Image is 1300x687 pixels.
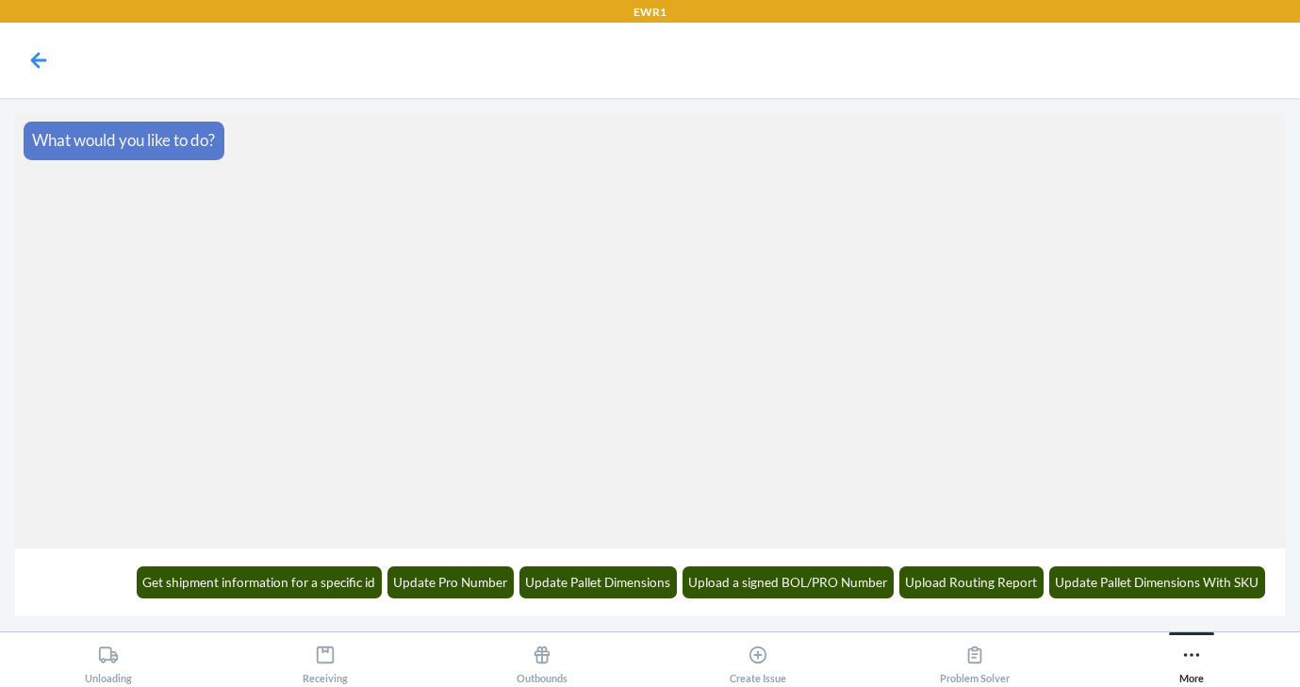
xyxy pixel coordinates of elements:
button: Upload Routing Report [899,566,1045,598]
button: Receiving [217,632,434,684]
p: What would you like to do? [32,128,215,153]
button: More [1083,632,1300,684]
div: Outbounds [517,637,568,684]
button: Create Issue [650,632,866,684]
p: EWR1 [634,4,666,21]
div: Unloading [85,637,132,684]
button: Problem Solver [866,632,1083,684]
div: Problem Solver [940,637,1010,684]
div: Create Issue [730,637,786,684]
button: Upload a signed BOL/PRO Number [683,566,895,598]
div: More [1179,637,1204,684]
button: Update Pallet Dimensions [519,566,678,598]
button: Update Pro Number [387,566,515,598]
button: Outbounds [434,632,650,684]
div: Receiving [303,637,348,684]
button: Get shipment information for a specific id [137,566,383,598]
button: Update Pallet Dimensions With SKU [1049,566,1266,598]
